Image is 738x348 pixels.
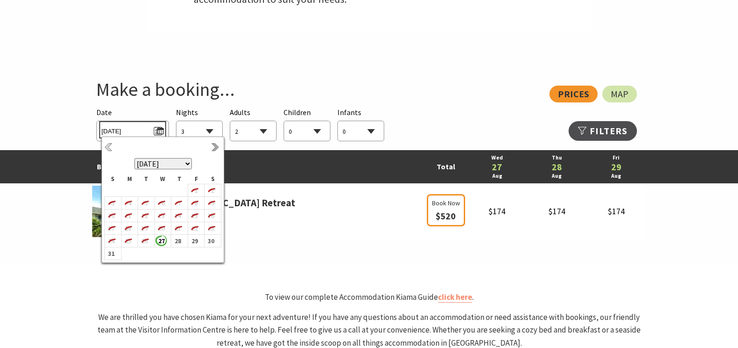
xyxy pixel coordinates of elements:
img: parkridgea.jpg [92,186,162,237]
i: 8 [188,197,200,209]
span: [DATE] [102,123,164,136]
p: To view our complete Accommodation Kiama Guide . [92,291,646,304]
a: [GEOGRAPHIC_DATA] Retreat [167,195,295,211]
i: 18 [122,222,134,234]
i: 24 [105,235,117,247]
span: $520 [436,210,456,222]
b: 29 [188,235,200,247]
a: Book Now $520 [427,212,465,221]
span: Adults [230,108,250,117]
span: Book Now [432,198,460,208]
span: Infants [337,108,361,117]
th: S [205,174,221,184]
a: Aug [532,172,582,181]
a: Aug [472,172,522,181]
i: 1 [188,184,200,196]
i: 4 [122,197,134,209]
th: F [188,174,205,184]
i: 3 [105,197,117,209]
th: T [138,174,155,184]
span: Children [284,108,311,117]
b: 31 [105,247,117,260]
span: $174 [489,206,505,217]
b: 28 [171,235,183,247]
i: 23 [205,222,217,234]
a: Thu [532,153,582,162]
i: 21 [171,222,183,234]
i: 15 [188,210,200,222]
i: 10 [105,210,117,222]
th: W [154,174,171,184]
i: 7 [171,197,183,209]
a: Fri [591,153,641,162]
span: $174 [548,206,565,217]
td: 27 [154,235,171,247]
i: 13 [155,210,167,222]
div: Please choose your desired arrival date [96,107,169,142]
i: 11 [122,210,134,222]
i: 5 [138,197,150,209]
b: 30 [205,235,217,247]
i: 25 [122,235,134,247]
span: Nights [176,107,198,119]
i: 14 [171,210,183,222]
i: 2 [205,184,217,196]
th: T [171,174,188,184]
i: 17 [105,222,117,234]
a: Wed [472,153,522,162]
a: Map [602,86,637,102]
th: S [105,174,122,184]
i: 6 [155,197,167,209]
td: Total [424,150,468,183]
td: 29 [188,235,205,247]
i: 16 [205,210,217,222]
b: 27 [155,235,167,247]
a: 28 [532,162,582,172]
td: 31 [105,247,122,260]
a: 27 [472,162,522,172]
i: 19 [138,222,150,234]
span: Gerringong [92,211,424,223]
span: Date [96,108,112,117]
div: Choose a number of nights [176,107,223,142]
td: 30 [205,235,221,247]
span: Map [611,90,628,98]
th: M [121,174,138,184]
td: Best Rates [92,150,424,183]
td: 28 [171,235,188,247]
a: Aug [591,172,641,181]
span: $174 [608,206,625,217]
i: 9 [205,197,217,209]
i: 12 [138,210,150,222]
i: 20 [155,222,167,234]
i: 22 [188,222,200,234]
i: 26 [138,235,150,247]
a: 29 [591,162,641,172]
a: click here [438,292,472,303]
